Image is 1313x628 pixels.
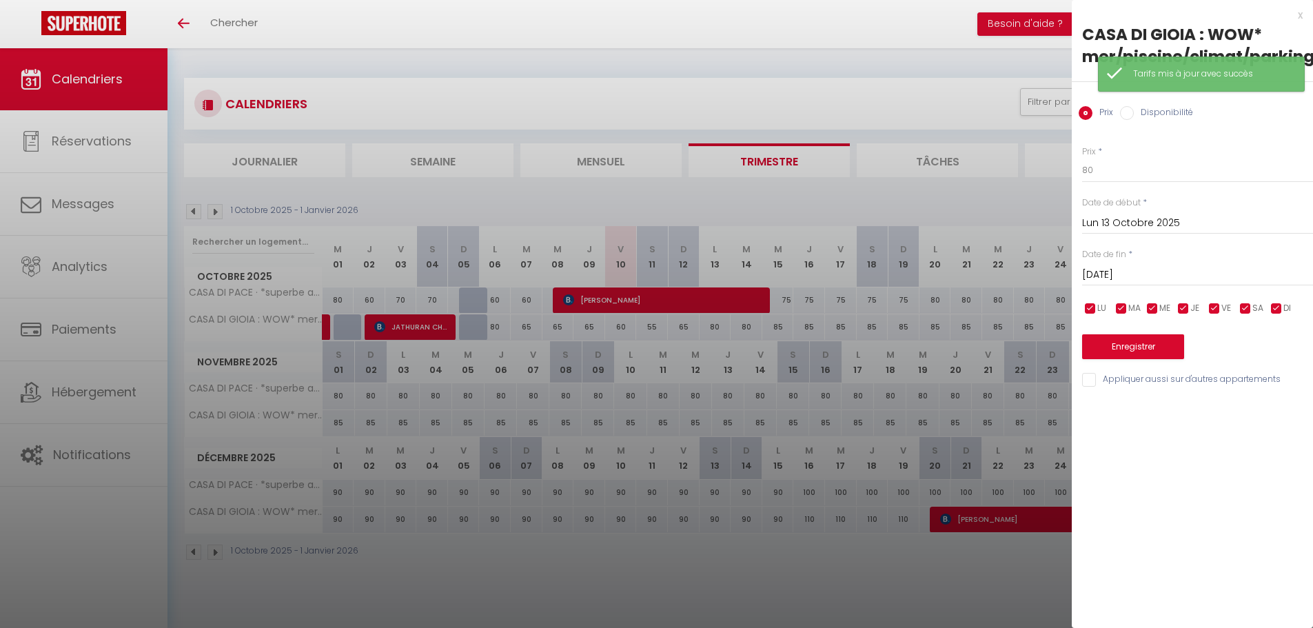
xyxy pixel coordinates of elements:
div: x [1072,7,1303,23]
label: Date de fin [1082,248,1126,261]
div: Tarifs mis à jour avec succès [1133,68,1290,81]
span: MA [1128,302,1141,315]
button: Enregistrer [1082,334,1184,359]
span: ME [1159,302,1170,315]
label: Date de début [1082,196,1141,210]
div: CASA DI GIOIA : WOW* mer/piscine/climat/parking [1082,23,1303,68]
label: Disponibilité [1134,106,1193,121]
span: DI [1283,302,1291,315]
span: VE [1221,302,1231,315]
span: LU [1097,302,1106,315]
label: Prix [1082,145,1096,159]
span: JE [1190,302,1199,315]
label: Prix [1092,106,1113,121]
span: SA [1252,302,1263,315]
